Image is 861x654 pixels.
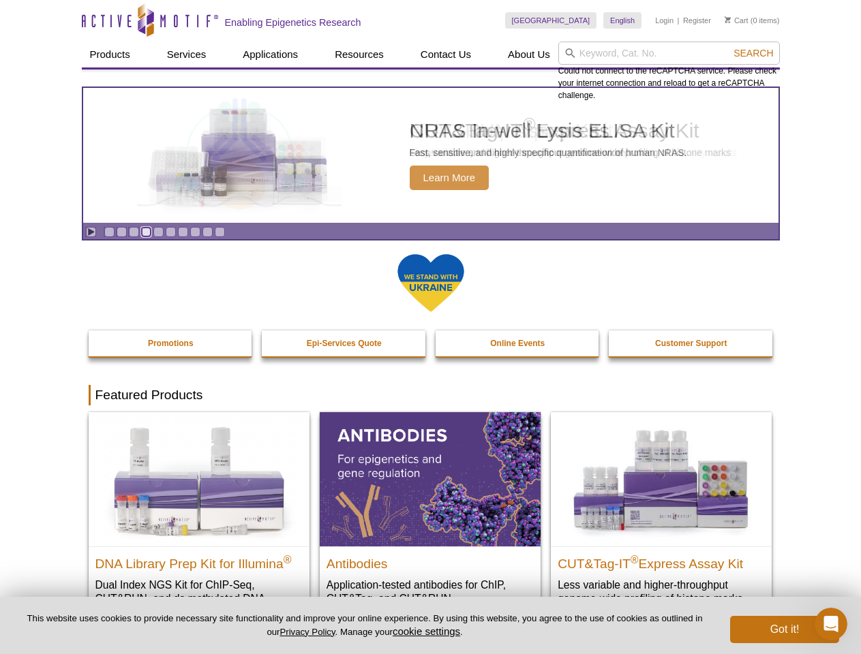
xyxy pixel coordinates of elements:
[148,339,194,348] strong: Promotions
[225,16,361,29] h2: Enabling Epigenetics Research
[262,330,427,356] a: Epi-Services Quote
[327,42,392,67] a: Resources
[153,227,164,237] a: Go to slide 5
[307,339,382,348] strong: Epi-Services Quote
[215,227,225,237] a: Go to slide 10
[729,47,777,59] button: Search
[129,227,139,237] a: Go to slide 3
[320,412,541,619] a: All Antibodies Antibodies Application-tested antibodies for ChIP, CUT&Tag, and CUT&RUN.
[166,227,176,237] a: Go to slide 6
[327,578,534,606] p: Application-tested antibodies for ChIP, CUT&Tag, and CUT&RUN.
[412,42,479,67] a: Contact Us
[89,412,309,632] a: DNA Library Prep Kit for Illumina DNA Library Prep Kit for Illumina® Dual Index NGS Kit for ChIP-...
[725,16,749,25] a: Cart
[178,227,188,237] a: Go to slide 7
[202,227,213,237] a: Go to slide 9
[82,42,138,67] a: Products
[95,550,303,571] h2: DNA Library Prep Kit for Illumina
[678,12,680,29] li: |
[86,227,96,237] a: Toggle autoplay
[631,553,639,565] sup: ®
[280,627,335,637] a: Privacy Policy
[141,227,151,237] a: Go to slide 4
[725,12,780,29] li: (0 items)
[683,16,711,25] a: Register
[603,12,641,29] a: English
[655,16,674,25] a: Login
[505,12,597,29] a: [GEOGRAPHIC_DATA]
[558,42,780,65] input: Keyword, Cat. No.
[815,608,847,640] iframe: Intercom live chat
[609,330,774,356] a: Customer Support
[284,553,292,565] sup: ®
[393,625,460,637] button: cookie settings
[89,330,254,356] a: Promotions
[89,412,309,546] img: DNA Library Prep Kit for Illumina
[500,42,558,67] a: About Us
[730,616,839,643] button: Got it!
[22,612,708,638] p: This website uses cookies to provide necessary site functionality and improve your online experie...
[320,412,541,546] img: All Antibodies
[104,227,115,237] a: Go to slide 1
[655,339,727,348] strong: Customer Support
[558,42,780,102] div: Could not connect to the reCAPTCHA service. Please check your internet connection and reload to g...
[397,253,465,313] img: We Stand With Ukraine
[327,550,534,571] h2: Antibodies
[436,330,601,356] a: Online Events
[734,48,773,59] span: Search
[725,16,731,23] img: Your Cart
[95,578,303,619] p: Dual Index NGS Kit for ChIP-Seq, CUT&RUN, and ds methylated DNA assays.
[235,42,306,67] a: Applications
[558,578,765,606] p: Less variable and higher-throughput genome-wide profiling of histone marks​.
[490,339,545,348] strong: Online Events
[558,550,765,571] h2: CUT&Tag-IT Express Assay Kit
[117,227,127,237] a: Go to slide 2
[89,385,773,405] h2: Featured Products
[551,412,772,619] a: CUT&Tag-IT® Express Assay Kit CUT&Tag-IT®Express Assay Kit Less variable and higher-throughput ge...
[190,227,200,237] a: Go to slide 8
[551,412,772,546] img: CUT&Tag-IT® Express Assay Kit
[159,42,215,67] a: Services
